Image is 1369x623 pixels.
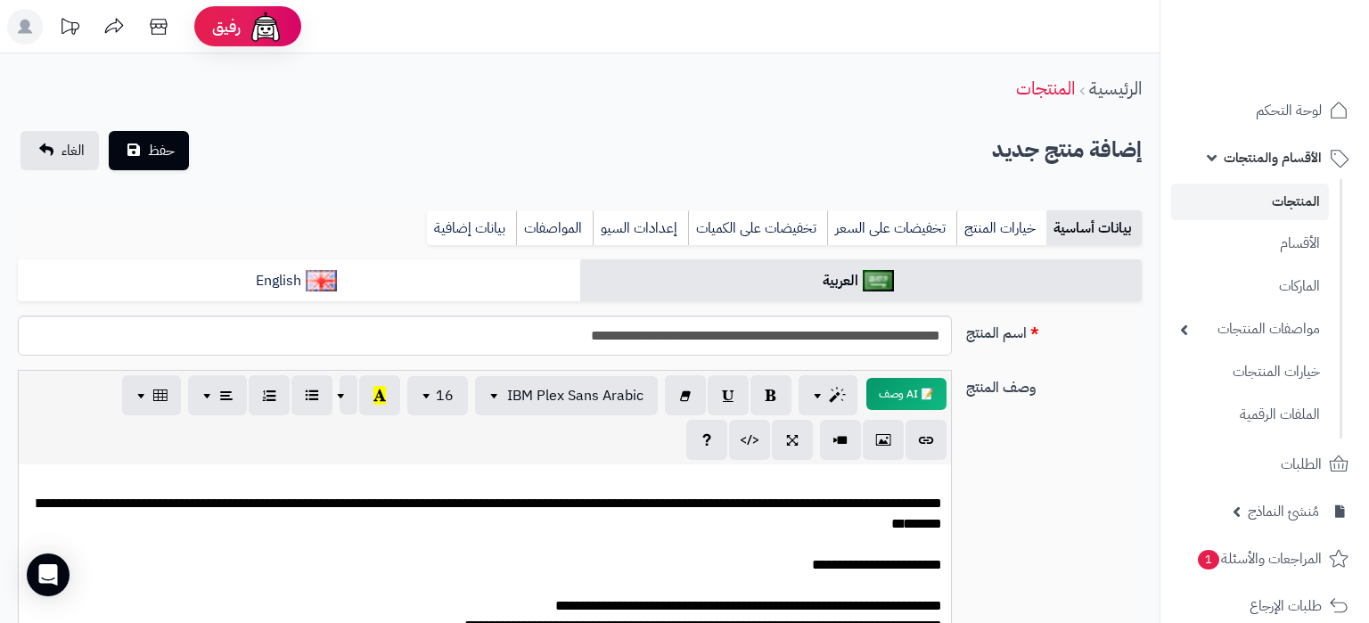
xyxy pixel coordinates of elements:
a: الطلبات [1171,443,1358,486]
span: لوحة التحكم [1256,98,1322,123]
a: الغاء [20,131,99,170]
span: مُنشئ النماذج [1248,499,1319,524]
a: المراجعات والأسئلة1 [1171,537,1358,580]
span: حفظ [148,140,175,161]
span: 1 [1198,550,1219,570]
span: 16 [436,385,454,406]
a: المنتجات [1171,184,1329,220]
img: ai-face.png [248,9,283,45]
a: إعدادات السيو [593,210,688,246]
label: وصف المنتج [959,370,1149,398]
a: لوحة التحكم [1171,89,1358,132]
span: IBM Plex Sans Arabic [507,385,644,406]
span: الطلبات [1281,452,1322,477]
img: العربية [863,270,894,291]
a: المواصفات [516,210,593,246]
button: حفظ [109,131,189,170]
span: المراجعات والأسئلة [1196,546,1322,571]
a: تخفيضات على السعر [827,210,956,246]
a: الملفات الرقمية [1171,396,1329,434]
a: العربية [580,259,1143,303]
a: الأقسام [1171,225,1329,263]
a: تخفيضات على الكميات [688,210,827,246]
div: Open Intercom Messenger [27,553,70,596]
button: 16 [407,376,468,415]
a: المنتجات [1016,75,1075,102]
a: بيانات أساسية [1046,210,1142,246]
a: الماركات [1171,267,1329,306]
a: مواصفات المنتجات [1171,310,1329,348]
span: الأقسام والمنتجات [1224,145,1322,170]
label: اسم المنتج [959,316,1149,344]
button: IBM Plex Sans Arabic [475,376,658,415]
a: تحديثات المنصة [47,9,92,49]
img: English [306,270,337,291]
button: 📝 AI وصف [866,378,947,410]
span: الغاء [61,140,85,161]
span: طلبات الإرجاع [1250,594,1322,619]
a: خيارات المنتجات [1171,353,1329,391]
a: بيانات إضافية [427,210,516,246]
a: English [18,259,580,303]
h2: إضافة منتج جديد [992,132,1142,168]
a: الرئيسية [1089,75,1142,102]
span: رفيق [212,16,241,37]
a: خيارات المنتج [956,210,1046,246]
